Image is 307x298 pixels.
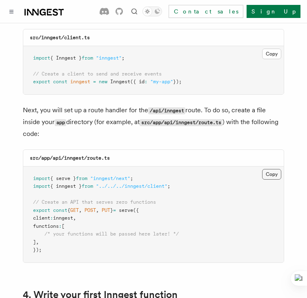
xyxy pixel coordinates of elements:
[79,207,82,213] span: ,
[148,107,185,114] code: /api/inngest
[62,223,65,229] span: [
[30,155,110,161] code: src/app/api/inngest/route.ts
[53,215,73,221] span: inngest
[33,183,50,189] span: import
[173,79,182,85] span: });
[33,71,162,77] span: // Create a client to send and receive events
[145,79,147,85] span: :
[70,207,79,213] span: GET
[59,223,62,229] span: :
[33,247,42,253] span: });
[76,176,87,181] span: from
[262,169,281,180] button: Copy
[67,207,70,213] span: {
[262,49,281,59] button: Copy
[70,79,90,85] span: inngest
[50,215,53,221] span: :
[53,207,67,213] span: const
[33,215,50,221] span: client
[23,105,284,140] p: Next, you will set up a route handler for the route. To do so, create a file inside your director...
[85,207,96,213] span: POST
[82,183,93,189] span: from
[30,35,90,40] code: src/inngest/client.ts
[7,7,16,16] button: Toggle navigation
[50,176,76,181] span: { serve }
[96,207,99,213] span: ,
[167,183,170,189] span: ;
[110,207,113,213] span: }
[44,231,179,237] span: /* your functions will be passed here later! */
[247,5,300,18] a: Sign Up
[33,199,156,205] span: // Create an API that serves zero functions
[73,215,76,221] span: ,
[140,119,222,126] code: src/app/api/inngest/route.ts
[53,79,67,85] span: const
[33,176,50,181] span: import
[122,55,125,61] span: ;
[150,79,173,85] span: "my-app"
[33,239,36,245] span: ]
[129,7,139,16] button: Find something...
[50,55,82,61] span: { Inngest }
[90,176,130,181] span: "inngest/next"
[110,79,130,85] span: Inngest
[33,79,50,85] span: export
[102,207,110,213] span: PUT
[169,5,243,18] a: Contact sales
[33,207,50,213] span: export
[113,207,116,213] span: =
[55,119,66,126] code: app
[99,79,107,85] span: new
[33,55,50,61] span: import
[33,223,59,229] span: functions
[119,207,133,213] span: serve
[50,183,82,189] span: { inngest }
[96,183,167,189] span: "../../../inngest/client"
[133,207,139,213] span: ({
[130,79,145,85] span: ({ id
[142,7,162,16] button: Toggle dark mode
[93,79,96,85] span: =
[36,239,39,245] span: ,
[130,176,133,181] span: ;
[82,55,93,61] span: from
[96,55,122,61] span: "inngest"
